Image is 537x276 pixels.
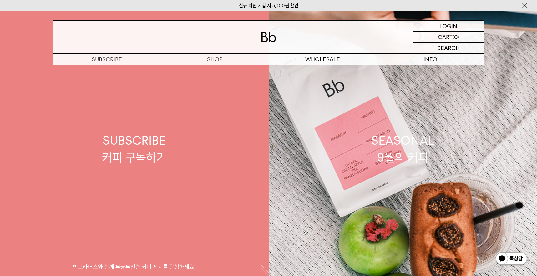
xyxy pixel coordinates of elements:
[413,32,484,43] a: CART (0)
[161,54,269,65] a: SHOP
[102,132,167,165] div: SUBSCRIBE 커피 구독하기
[438,32,453,42] p: CART
[453,32,459,42] p: (0)
[239,3,298,8] a: 신규 회원 가입 시 3,000원 할인
[261,32,276,42] img: 로고
[439,21,457,31] p: LOGIN
[413,21,484,32] a: LOGIN
[371,132,434,165] div: SEASONAL 9월의 커피
[437,43,460,53] p: SEARCH
[53,54,161,65] a: SUBSCRIBE
[269,54,377,65] p: WHOLESALE
[495,252,528,267] img: 카카오톡 채널 1:1 채팅 버튼
[377,54,484,65] p: INFO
